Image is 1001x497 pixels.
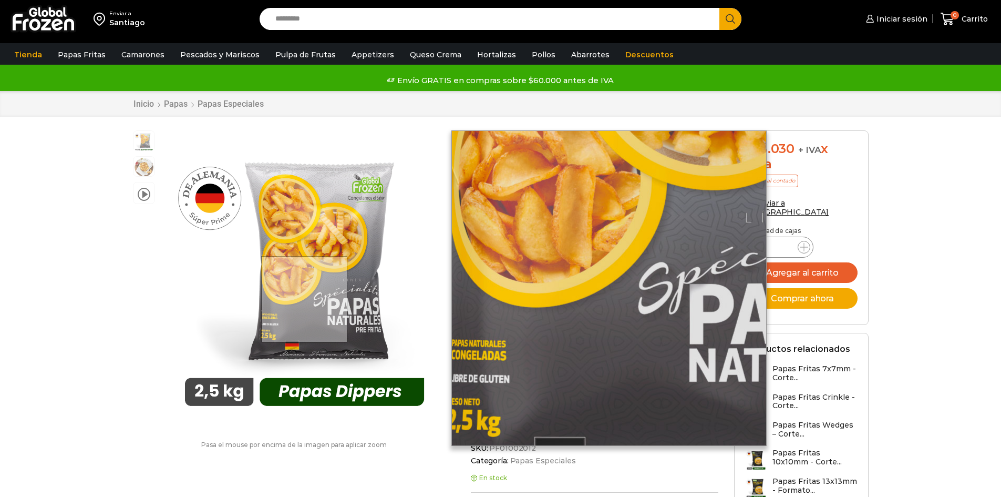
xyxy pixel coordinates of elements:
nav: Breadcrumb [133,99,264,109]
a: Papas Fritas 10x10mm - Corte... [745,449,858,471]
a: Appetizers [346,45,399,65]
a: Camarones [116,45,170,65]
h3: Papas Fritas Crinkle - Corte... [772,393,858,411]
h3: Papas Fritas 7x7mm - Corte... [772,364,858,382]
p: Precio al contado [745,175,798,187]
button: Agregar al carrito [745,262,858,283]
a: Papas Especiales [509,457,576,465]
a: Papas Fritas Crinkle - Corte... [745,393,858,415]
span: + IVA [798,145,821,155]
span: 0 [951,11,959,19]
a: Pollos [527,45,561,65]
h2: Productos relacionados [745,344,850,354]
span: SKU: [471,444,718,453]
span: Categoría: [471,457,718,465]
input: Product quantity [769,240,789,255]
a: Papas [163,99,188,109]
span: fto-4 [133,157,154,178]
a: Enviar a [GEOGRAPHIC_DATA] [745,198,829,217]
span: Carrito [959,14,988,24]
img: address-field-icon.svg [94,10,109,28]
a: Abarrotes [566,45,615,65]
span: dippers [133,131,154,152]
a: Descuentos [620,45,679,65]
bdi: 26.030 [745,141,794,156]
a: Papas Fritas 7x7mm - Corte... [745,364,858,387]
a: Queso Crema [405,45,467,65]
a: 0 Carrito [938,7,990,32]
a: Tienda [9,45,47,65]
p: Cantidad de cajas [745,227,858,235]
a: Papas Fritas [53,45,111,65]
p: En stock [471,474,718,482]
span: Iniciar sesión [874,14,927,24]
div: Santiago [109,17,145,28]
a: Pescados y Mariscos [175,45,265,65]
div: Enviar a [109,10,145,17]
a: Hortalizas [472,45,521,65]
p: Pasa el mouse por encima de la imagen para aplicar zoom [133,441,456,449]
a: Pulpa de Frutas [270,45,341,65]
h3: Papas Fritas 10x10mm - Corte... [772,449,858,466]
a: Papas Fritas Wedges – Corte... [745,421,858,443]
div: x caja [745,141,858,172]
a: Papas Especiales [197,99,264,109]
h3: Papas Fritas Wedges – Corte... [772,421,858,439]
span: PF01002012 [488,444,536,453]
a: Inicio [133,99,154,109]
a: Iniciar sesión [863,8,927,29]
button: Search button [719,8,741,30]
button: Comprar ahora [745,288,858,309]
h3: Papas Fritas 13x13mm - Formato... [772,477,858,495]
